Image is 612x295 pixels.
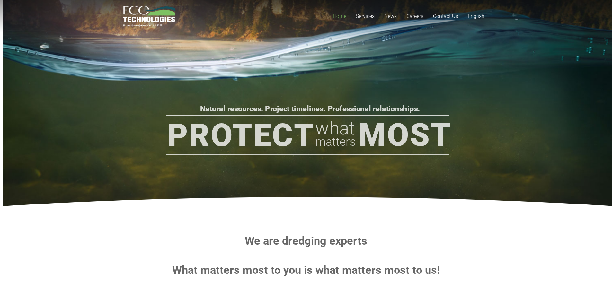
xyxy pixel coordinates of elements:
[200,105,420,112] rs-layer: Natural resources. Project timelines. Professional relationships.
[333,13,346,19] span: Home
[167,119,315,151] rs-layer: Protect
[384,13,397,19] span: News
[356,13,375,19] span: Services
[358,119,452,151] rs-layer: Most
[123,6,175,27] a: logo_EcoTech_ASDR_RGB
[172,264,440,276] strong: What matters most to you is what matters most to us!
[315,133,356,151] rs-layer: matters
[468,13,484,19] span: English
[315,119,355,137] rs-layer: what
[245,234,367,247] strong: We are dredging experts
[406,13,423,19] span: Careers
[433,13,458,19] span: Contact Us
